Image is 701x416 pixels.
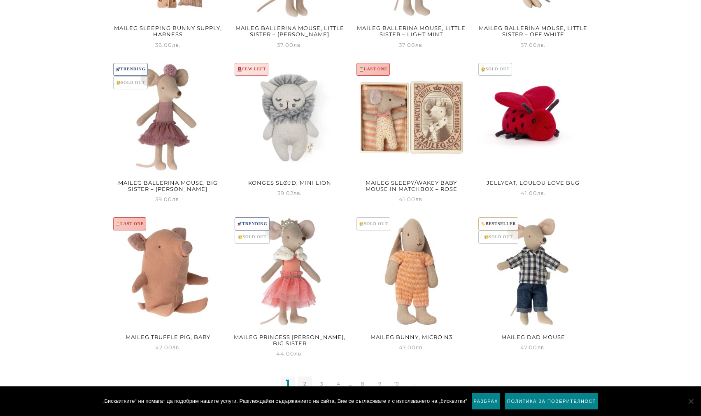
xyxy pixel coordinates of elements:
a: Политика за поверителност [505,393,599,410]
h2: Maileg Sleepy/Wakey Baby Mouse In Matchbox – Rose [355,177,468,195]
a: 2 [298,376,312,391]
a: 🏷️BESTSELLER😢SOLD OUTMaileg Dad Mouse 47.00лв. [477,216,589,352]
a: 8 [356,376,370,391]
span: 37.00 [399,42,424,48]
h2: Maileg Ballerina mouse, Big sister – [PERSON_NAME] [112,177,224,195]
span: лв. [415,196,424,202]
span: 37.00 [277,42,302,48]
a: Разбрах [471,393,501,410]
span: 44.00 [276,350,303,357]
span: 41.00 [521,190,546,196]
span: лв. [537,42,546,48]
h2: Maileg Ballerina mouse, Little sister – Light mint [355,23,468,40]
span: 39.00 [155,196,181,202]
span: лв. [172,196,181,202]
span: No [687,397,695,405]
a: → [406,376,421,391]
span: 42.00 [155,344,181,351]
a: ⏳LAST ONEMaileg Truffle pig, Baby 42.00лв. [112,216,224,352]
span: 47.00 [520,344,546,351]
h2: Maileg Ballerina mouse, Little sister – Off white [477,23,589,40]
span: лв. [537,344,546,351]
h2: Maileg Ballerina mouse, Little sister – [PERSON_NAME] [233,23,346,40]
h2: Maileg Sleeping bunny supply, Harness [112,23,224,40]
a: ⏳LAST ONEMaileg Sleepy/Wakey Baby Mouse In Matchbox – Rose 41.00лв. [355,61,468,204]
a: 3 [314,376,329,391]
span: лв. [416,344,424,351]
span: лв. [172,42,181,48]
span: лв. [172,344,181,351]
span: лв. [415,42,424,48]
h2: Maileg Bunny, Micro N3 [355,331,468,343]
span: 37.00 [521,42,546,48]
a: 🚀TRENDING😢SOLD OUTMaileg Princess [PERSON_NAME], Big sister 44.00лв. [233,216,346,358]
span: 36.00 [155,42,181,48]
span: „Бисквитките“ ни помагат да подобрим нашите услуги. Разглеждайки съдържанието на сайта, Вие се съ... [102,397,467,405]
span: 47.00 [399,344,424,351]
a: 😢SOLD OUTMaileg Bunny, Micro N3 47.00лв. [355,216,468,352]
span: 1 [281,376,295,391]
h2: Maileg Princess [PERSON_NAME], Big sister [233,331,346,349]
a: 🚀TRENDING😢SOLD OUTMaileg Ballerina mouse, Big sister – [PERSON_NAME] 39.00лв. [112,61,224,204]
a: 🚨FEW LEFTKonges Sløjd, Mini Lion 39.02лв. [233,61,346,198]
span: лв. [294,350,303,357]
a: 10 [389,376,404,391]
span: лв. [293,42,302,48]
span: лв. [537,190,546,196]
a: 😢SOLD OUTJellycat, Loulou Love Bug 41.00лв. [477,61,589,198]
span: … [348,376,353,391]
a: 9 [373,376,387,391]
span: 41.00 [399,196,424,202]
a: 4 [331,376,346,391]
h2: Jellycat, Loulou Love Bug [477,177,589,188]
h2: Maileg Dad Mouse [477,331,589,343]
h2: Maileg Truffle pig, Baby [112,331,224,343]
